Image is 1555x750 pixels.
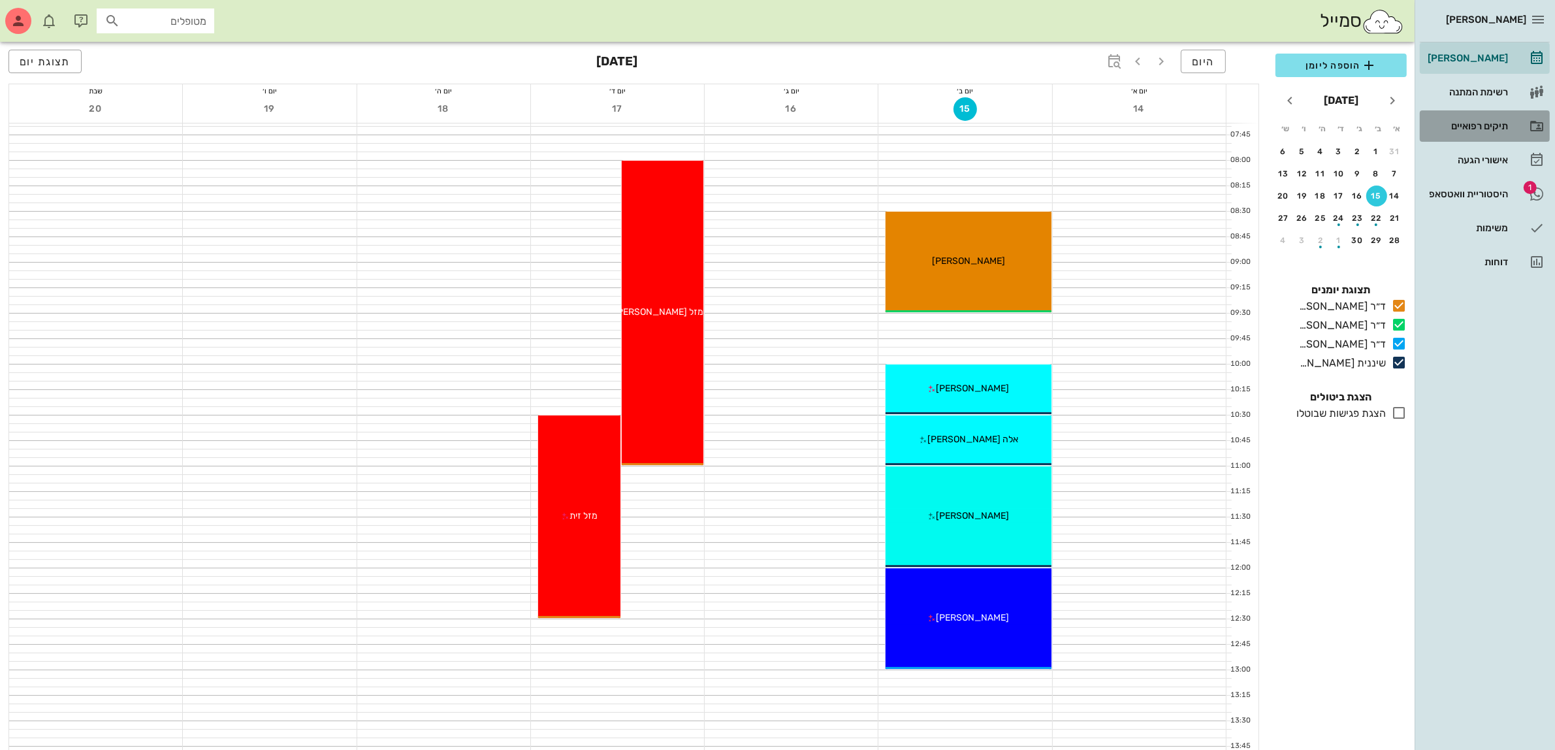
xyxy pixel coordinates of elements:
[258,97,281,121] button: 19
[1329,236,1350,245] div: 1
[1320,7,1404,35] div: סמייל
[1366,208,1387,229] button: 22
[878,84,1051,97] div: יום ב׳
[1226,537,1253,548] div: 11:45
[1420,246,1550,278] a: דוחות
[1420,212,1550,244] a: משימות
[1385,208,1405,229] button: 21
[1294,336,1386,352] div: ד״ר [PERSON_NAME]
[1347,147,1368,156] div: 2
[1226,461,1253,472] div: 11:00
[432,97,455,121] button: 18
[606,103,630,114] span: 17
[1366,214,1387,223] div: 22
[9,84,182,97] div: שבת
[1329,191,1350,201] div: 17
[1366,191,1387,201] div: 15
[1292,141,1313,162] button: 5
[1385,191,1405,201] div: 14
[1347,186,1368,206] button: 16
[1347,163,1368,184] button: 9
[1292,147,1313,156] div: 5
[1310,163,1331,184] button: 11
[1370,118,1387,140] th: ב׳
[705,84,878,97] div: יום ג׳
[1226,690,1253,701] div: 13:15
[1226,588,1253,599] div: 12:15
[1294,299,1386,314] div: ד״ר [PERSON_NAME]
[1273,214,1294,223] div: 27
[1226,155,1253,166] div: 08:00
[1329,186,1350,206] button: 17
[1332,118,1349,140] th: ד׳
[1127,103,1151,114] span: 14
[1362,8,1404,35] img: SmileCloud logo
[954,97,977,121] button: 15
[569,510,598,521] span: מזל זית
[1226,257,1253,268] div: 09:00
[1366,186,1387,206] button: 15
[258,103,281,114] span: 19
[937,383,1010,394] span: [PERSON_NAME]
[1292,208,1313,229] button: 26
[1314,118,1331,140] th: ה׳
[1385,141,1405,162] button: 31
[1310,147,1331,156] div: 4
[1292,191,1313,201] div: 19
[1347,214,1368,223] div: 23
[1420,42,1550,74] a: [PERSON_NAME]
[1385,230,1405,251] button: 28
[1347,141,1368,162] button: 2
[1291,406,1386,421] div: הצגת פגישות שבוטלו
[1292,230,1313,251] button: 3
[1226,180,1253,191] div: 08:15
[1385,214,1405,223] div: 21
[1181,50,1226,73] button: היום
[1273,230,1294,251] button: 4
[1425,155,1508,165] div: אישורי הגעה
[1310,141,1331,162] button: 4
[1329,208,1350,229] button: 24
[1381,89,1404,112] button: חודש שעבר
[1292,186,1313,206] button: 19
[1226,512,1253,523] div: 11:30
[1351,118,1368,140] th: ג׳
[606,97,630,121] button: 17
[937,510,1010,521] span: [PERSON_NAME]
[1226,308,1253,319] div: 09:30
[1226,231,1253,242] div: 08:45
[1275,282,1407,298] h4: תצוגת יומנים
[432,103,455,114] span: 18
[1226,129,1253,140] div: 07:45
[1294,355,1386,371] div: שיננית [PERSON_NAME]
[1192,56,1215,68] span: היום
[1277,118,1294,140] th: ש׳
[1319,88,1364,114] button: [DATE]
[1329,214,1350,223] div: 24
[780,97,803,121] button: 16
[1226,613,1253,625] div: 12:30
[1273,236,1294,245] div: 4
[1385,236,1405,245] div: 28
[1366,169,1387,178] div: 8
[1425,257,1508,267] div: דוחות
[1420,76,1550,108] a: רשימת המתנה
[1226,639,1253,650] div: 12:45
[84,103,108,114] span: 20
[1275,54,1407,77] button: הוספה ליומן
[1310,186,1331,206] button: 18
[1292,236,1313,245] div: 3
[1273,163,1294,184] button: 13
[1226,410,1253,421] div: 10:30
[1329,147,1350,156] div: 3
[937,612,1010,623] span: [PERSON_NAME]
[927,434,1018,445] span: אלה [PERSON_NAME]
[1273,191,1294,201] div: 20
[1524,181,1537,194] span: תג
[1347,230,1368,251] button: 30
[1329,169,1350,178] div: 10
[614,306,703,318] span: מזל [PERSON_NAME]
[1278,89,1302,112] button: חודש הבא
[1273,169,1294,178] div: 13
[1127,97,1151,121] button: 14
